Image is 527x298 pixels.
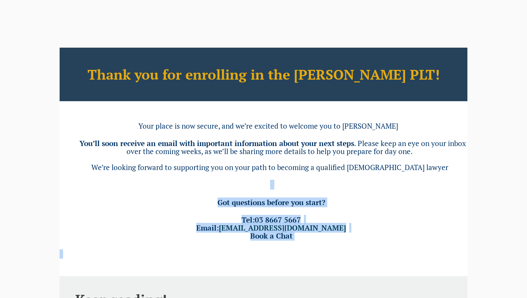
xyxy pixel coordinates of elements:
[87,65,440,83] b: Thank you for enrolling in the [PERSON_NAME] PLT!
[255,215,301,225] a: 03 8667 5667
[79,138,354,148] b: You’ll soon receive an email with important information about your next steps
[217,198,325,207] span: Got questions before you start?
[196,223,346,233] span: Email:
[138,121,398,131] span: Your place is now secure, and we’re excited to welcome you to [PERSON_NAME]
[91,162,448,172] span: We’re looking forward to supporting you on your path to becoming a qualified [DEMOGRAPHIC_DATA] l...
[250,231,292,241] a: Book a Chat
[219,223,346,233] a: [EMAIL_ADDRESS][DOMAIN_NAME]
[127,138,466,156] span: . Please keep an eye on your inbox over the coming weeks, as we’ll be sharing more details to hel...
[242,215,301,225] span: Tel:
